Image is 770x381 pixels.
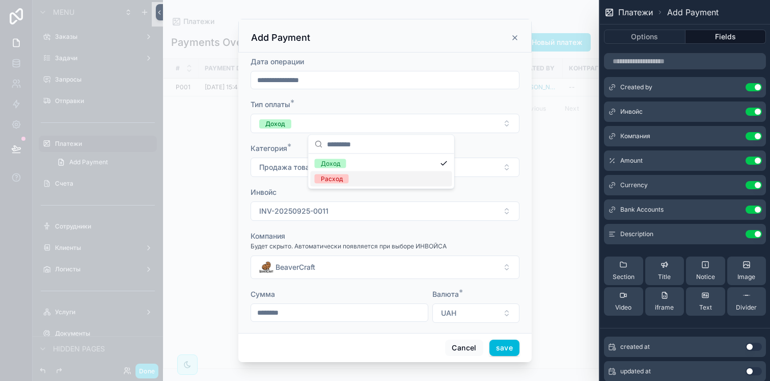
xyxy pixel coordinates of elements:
button: Select Button [432,303,519,323]
span: UAH [441,308,456,318]
button: Select Button [251,114,519,133]
span: Section [613,273,635,281]
h3: Add Payment [251,32,310,44]
button: Image [727,257,766,285]
span: Компания [251,232,285,240]
span: Bank Accounts [620,206,664,214]
button: Title [645,257,684,285]
button: Cancel [445,340,483,356]
span: Image [737,273,755,281]
button: Video [604,287,643,316]
button: Select Button [251,256,519,279]
span: Категория [251,144,287,153]
button: iframe [645,287,684,316]
button: save [489,340,519,356]
span: Тип оплаты [251,100,290,109]
button: Text [686,287,725,316]
span: Amount [620,157,643,165]
span: Инвойс [251,188,277,196]
span: Title [658,273,671,281]
span: Сумма [251,290,275,298]
span: Description [620,230,653,238]
div: Доход [265,119,285,129]
span: Будет скрыто. Автоматически появляется при выборе ИНВОЙСА [251,242,447,250]
span: Платежи [618,6,653,18]
button: Section [604,257,643,285]
span: updated at [620,367,651,375]
span: iframe [655,303,674,312]
button: Select Button [251,158,519,177]
span: Text [699,303,712,312]
span: Компания [620,132,650,140]
button: Notice [686,257,725,285]
span: Created by [620,83,652,91]
span: Дата операции [251,57,304,66]
button: Divider [727,287,766,316]
div: Доход [321,159,340,168]
span: Divider [736,303,757,312]
button: Fields [685,30,766,44]
span: Currency [620,181,648,189]
div: Расход [321,174,343,184]
span: Инвойс [620,108,643,116]
span: Продажа товара [259,162,318,172]
span: Add Payment [667,6,719,18]
span: BeaverCraft [276,262,315,272]
button: Options [604,30,685,44]
span: INV-20250925-0011 [259,206,328,216]
span: created at [620,343,650,351]
span: Notice [696,273,715,281]
span: Валюта [432,290,459,298]
span: Video [615,303,631,312]
div: Suggestions [309,154,454,189]
button: Select Button [251,201,519,221]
